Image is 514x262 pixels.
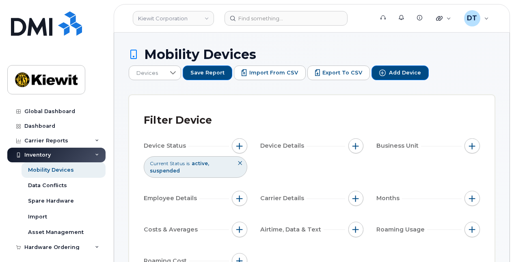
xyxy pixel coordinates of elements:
span: Costs & Averages [144,225,200,234]
span: Save Report [190,69,225,76]
span: Airtime, Data & Text [260,225,324,234]
span: active [192,160,209,166]
div: Filter Device [144,110,212,131]
span: Devices [129,66,165,81]
span: Export to CSV [322,69,362,76]
span: Employee Details [144,194,199,203]
span: Mobility Devices [144,47,256,61]
span: Device Status [144,142,188,150]
span: Months [376,194,402,203]
button: Save Report [183,65,232,80]
span: suspended [150,168,180,174]
span: Import from CSV [249,69,298,76]
button: Import from CSV [234,65,306,80]
span: Business Unit [376,142,421,150]
button: Export to CSV [307,65,370,80]
span: is [186,160,190,167]
span: Current Status [150,160,185,167]
span: Roaming Usage [376,225,427,234]
button: Add Device [371,65,429,80]
span: Carrier Details [260,194,307,203]
span: Device Details [260,142,307,150]
iframe: Messenger Launcher [479,227,508,256]
span: Add Device [389,69,421,76]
